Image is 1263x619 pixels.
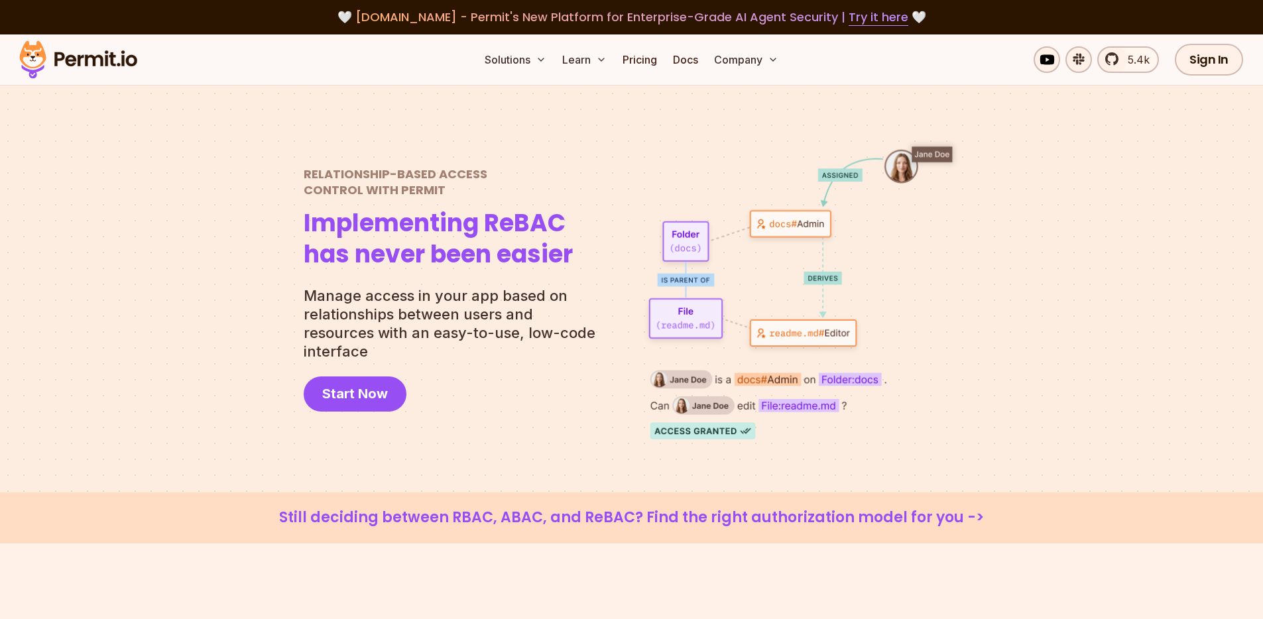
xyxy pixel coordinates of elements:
[304,376,406,412] a: Start Now
[849,9,908,26] a: Try it here
[322,384,388,403] span: Start Now
[709,46,784,73] button: Company
[304,166,573,197] h2: Control with Permit
[1120,52,1150,68] span: 5.4k
[668,46,703,73] a: Docs
[557,46,612,73] button: Learn
[32,8,1231,27] div: 🤍 🤍
[32,508,1231,528] a: Still deciding between RBAC, ABAC, and ReBAC? Find the right authorization model for you ->
[304,166,573,182] span: Relationship-Based Access
[304,208,573,270] h1: has never been easier
[617,46,662,73] a: Pricing
[304,208,573,239] span: Implementing ReBAC
[304,286,606,361] p: Manage access in your app based on relationships between users and resources with an easy-to-use,...
[13,37,143,82] img: Permit logo
[1097,46,1159,73] a: 5.4k
[355,9,908,25] span: [DOMAIN_NAME] - Permit's New Platform for Enterprise-Grade AI Agent Security |
[1175,44,1243,76] a: Sign In
[479,46,552,73] button: Solutions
